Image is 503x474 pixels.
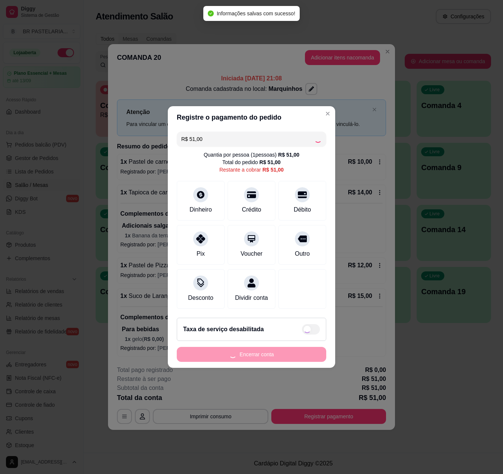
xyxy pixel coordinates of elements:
[222,158,281,166] div: Total do pedido
[208,10,214,16] span: check-circle
[278,151,299,158] div: R$ 51,00
[262,166,284,173] div: R$ 51,00
[235,293,268,302] div: Dividir conta
[294,205,311,214] div: Débito
[314,135,322,143] div: Loading
[181,132,314,147] input: Ex.: hambúrguer de cordeiro
[217,10,295,16] span: Informações salvas com sucesso!
[322,108,334,120] button: Close
[241,249,263,258] div: Voucher
[197,249,205,258] div: Pix
[188,293,213,302] div: Desconto
[168,106,335,129] header: Registre o pagamento do pedido
[189,205,212,214] div: Dinheiro
[183,325,264,334] h2: Taxa de serviço desabilitada
[204,151,299,158] div: Quantia por pessoa ( 1 pessoas)
[295,249,310,258] div: Outro
[259,158,281,166] div: R$ 51,00
[242,205,261,214] div: Crédito
[219,166,284,173] div: Restante a cobrar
